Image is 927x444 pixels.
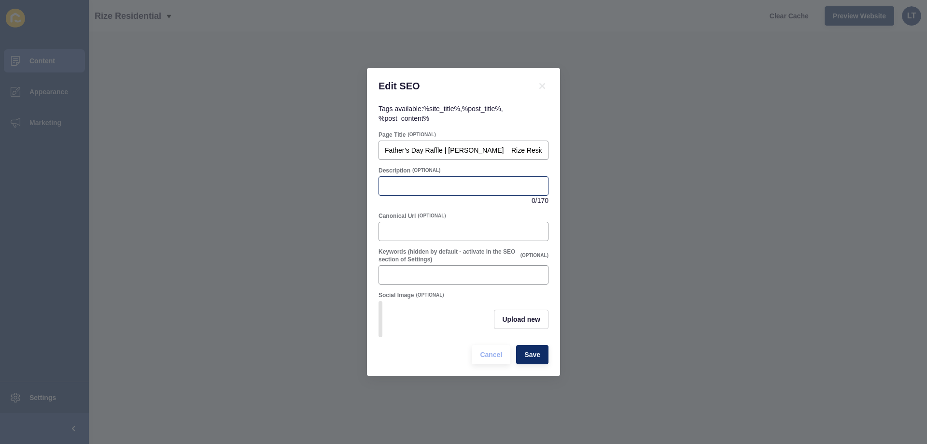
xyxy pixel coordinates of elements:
span: (OPTIONAL) [416,292,444,299]
label: Social Image [379,291,414,299]
span: (OPTIONAL) [520,252,548,259]
label: Description [379,167,410,174]
span: Tags available: , , [379,105,503,122]
span: (OPTIONAL) [407,131,435,138]
span: Cancel [480,350,502,359]
button: Save [516,345,548,364]
code: %post_title% [462,105,501,113]
span: 170 [537,196,548,205]
span: Save [524,350,540,359]
code: %site_title% [423,105,460,113]
button: Cancel [472,345,510,364]
button: Upload new [494,310,548,329]
span: / [535,196,537,205]
label: Keywords (hidden by default - activate in the SEO section of Settings) [379,248,519,263]
span: (OPTIONAL) [412,167,440,174]
label: Page Title [379,131,406,139]
span: (OPTIONAL) [418,213,446,219]
h1: Edit SEO [379,80,524,92]
code: %post_content% [379,115,429,122]
span: 0 [532,196,535,205]
label: Canonical Url [379,212,416,220]
span: Upload new [502,315,540,324]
